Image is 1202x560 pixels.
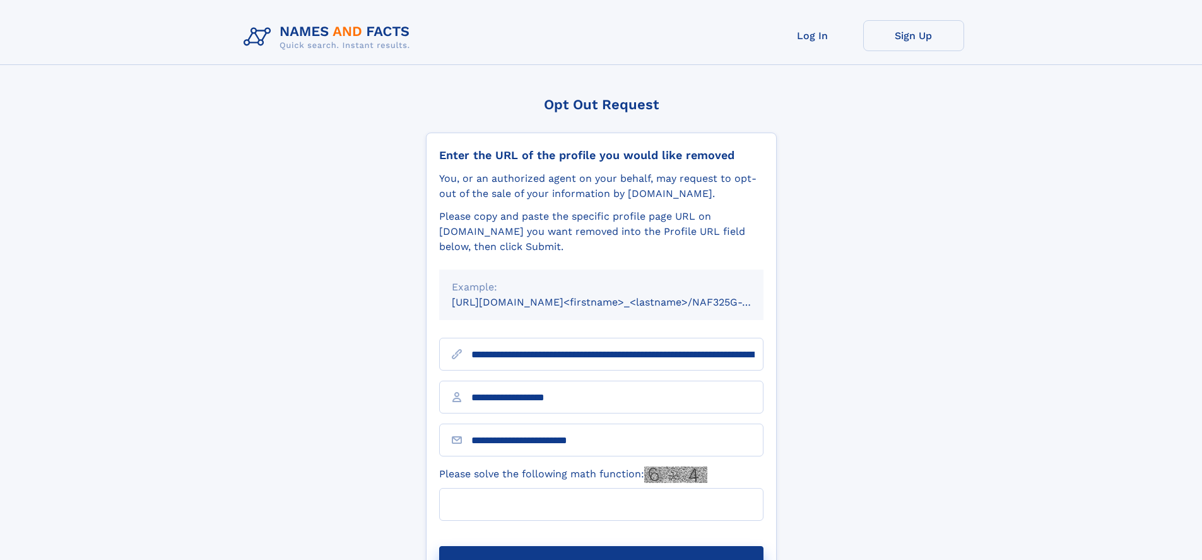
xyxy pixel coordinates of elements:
div: Enter the URL of the profile you would like removed [439,148,763,162]
small: [URL][DOMAIN_NAME]<firstname>_<lastname>/NAF325G-xxxxxxxx [452,296,787,308]
a: Sign Up [863,20,964,51]
label: Please solve the following math function: [439,467,707,483]
div: Please copy and paste the specific profile page URL on [DOMAIN_NAME] you want removed into the Pr... [439,209,763,254]
a: Log In [762,20,863,51]
div: Example: [452,280,751,295]
img: Logo Names and Facts [239,20,420,54]
div: Opt Out Request [426,97,777,112]
div: You, or an authorized agent on your behalf, may request to opt-out of the sale of your informatio... [439,171,763,201]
